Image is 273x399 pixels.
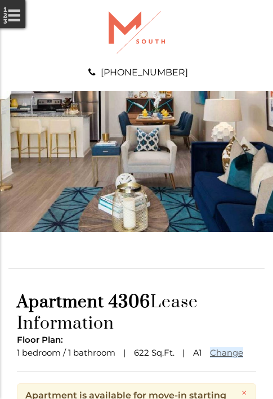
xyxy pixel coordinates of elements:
[17,292,150,313] span: Apartment 4306
[17,334,63,345] span: Floor Plan:
[109,11,165,53] img: A graphic with a red M and the word SOUTH.
[193,347,202,358] span: A1
[151,347,174,358] span: Sq.Ft.
[210,347,243,358] a: Change
[17,292,256,334] h1: Lease Information
[101,67,188,78] a: [PHONE_NUMBER]
[241,387,248,398] a: ×
[17,347,115,358] span: 1 bedroom / 1 bathroom
[134,347,149,358] span: 622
